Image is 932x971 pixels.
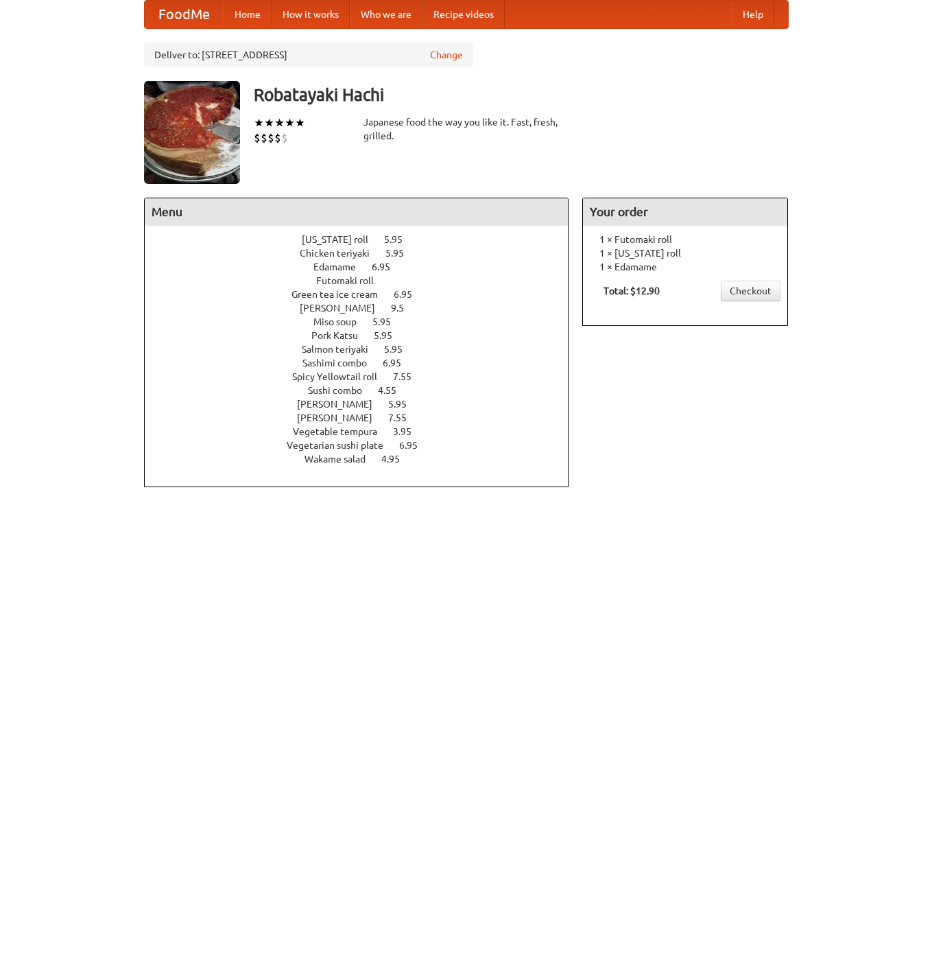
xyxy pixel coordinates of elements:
[272,1,350,28] a: How it works
[388,412,420,423] span: 7.55
[590,246,780,260] li: 1 × [US_STATE] roll
[293,426,437,437] a: Vegetable tempura 3.95
[261,130,267,145] li: $
[393,426,425,437] span: 3.95
[394,289,426,300] span: 6.95
[274,115,285,130] li: ★
[430,48,463,62] a: Change
[300,248,383,259] span: Chicken teriyaki
[590,233,780,246] li: 1 × Futomaki roll
[350,1,422,28] a: Who we are
[391,303,418,314] span: 9.5
[287,440,443,451] a: Vegetarian sushi plate 6.95
[264,115,274,130] li: ★
[292,371,391,382] span: Spicy Yellowtail roll
[297,412,386,423] span: [PERSON_NAME]
[302,344,428,355] a: Salmon teriyaki 5.95
[293,426,391,437] span: Vegetable tempura
[583,198,787,226] h4: Your order
[254,115,264,130] li: ★
[422,1,505,28] a: Recipe videos
[313,261,370,272] span: Edamame
[291,289,392,300] span: Green tea ice cream
[267,130,274,145] li: $
[383,358,415,368] span: 6.95
[313,316,416,327] a: Miso soup 5.95
[604,285,660,296] b: Total: $12.90
[372,261,404,272] span: 6.95
[292,371,437,382] a: Spicy Yellowtail roll 7.55
[313,261,416,272] a: Edamame 6.95
[254,130,261,145] li: $
[316,275,387,286] span: Futomaki roll
[388,399,420,410] span: 5.95
[300,303,429,314] a: [PERSON_NAME] 9.5
[384,234,416,245] span: 5.95
[297,399,386,410] span: [PERSON_NAME]
[302,234,428,245] a: [US_STATE] roll 5.95
[732,1,774,28] a: Help
[313,316,370,327] span: Miso soup
[302,358,381,368] span: Sashimi combo
[393,371,425,382] span: 7.55
[254,81,789,108] h3: Robatayaki Hachi
[316,275,413,286] a: Futomaki roll
[381,454,414,465] span: 4.95
[274,130,281,145] li: $
[144,81,240,184] img: angular.jpg
[295,115,305,130] li: ★
[721,281,780,301] a: Checkout
[363,115,569,143] div: Japanese food the way you like it. Fast, fresh, grilled.
[300,303,389,314] span: [PERSON_NAME]
[291,289,438,300] a: Green tea ice cream 6.95
[372,316,405,327] span: 5.95
[308,385,422,396] a: Sushi combo 4.55
[311,330,372,341] span: Pork Katsu
[297,412,432,423] a: [PERSON_NAME] 7.55
[281,130,288,145] li: $
[302,344,382,355] span: Salmon teriyaki
[304,454,425,465] a: Wakame salad 4.95
[308,385,376,396] span: Sushi combo
[145,1,224,28] a: FoodMe
[285,115,295,130] li: ★
[304,454,379,465] span: Wakame salad
[144,43,473,67] div: Deliver to: [STREET_ADDRESS]
[302,358,427,368] a: Sashimi combo 6.95
[145,198,569,226] h4: Menu
[297,399,432,410] a: [PERSON_NAME] 5.95
[300,248,429,259] a: Chicken teriyaki 5.95
[224,1,272,28] a: Home
[384,344,416,355] span: 5.95
[374,330,406,341] span: 5.95
[287,440,397,451] span: Vegetarian sushi plate
[378,385,410,396] span: 4.55
[385,248,418,259] span: 5.95
[302,234,382,245] span: [US_STATE] roll
[590,260,780,274] li: 1 × Edamame
[311,330,418,341] a: Pork Katsu 5.95
[399,440,431,451] span: 6.95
